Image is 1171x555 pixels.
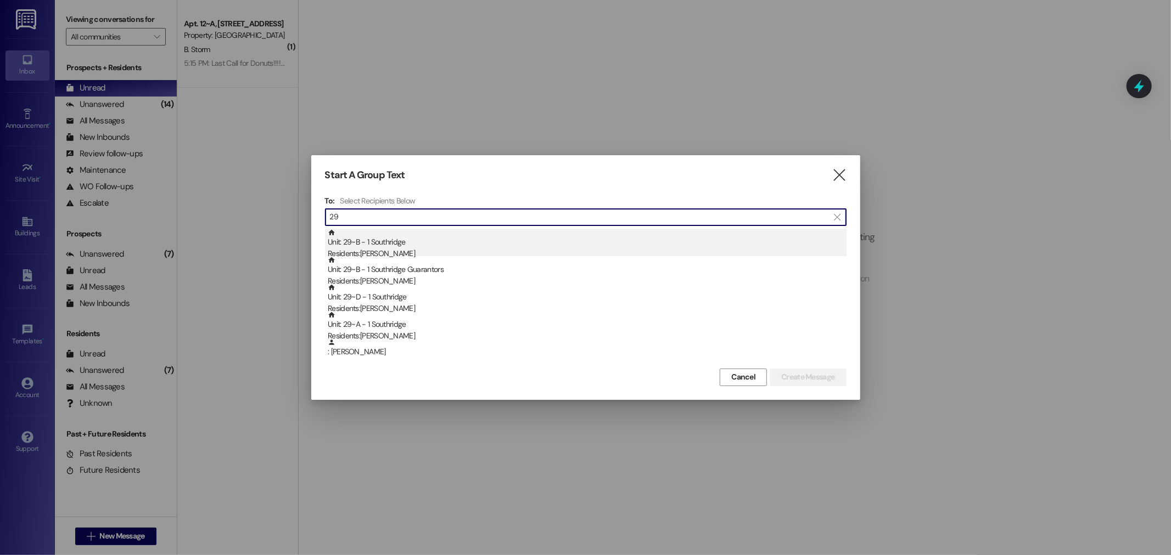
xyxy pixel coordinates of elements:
h3: Start A Group Text [325,169,405,182]
h4: Select Recipients Below [340,196,415,206]
div: Unit: 29~D - 1 SouthridgeResidents:[PERSON_NAME] [325,284,847,311]
div: Residents: [PERSON_NAME] [328,275,847,287]
div: Unit: 29~A - 1 SouthridgeResidents:[PERSON_NAME] [325,311,847,338]
span: Create Message [781,371,834,383]
button: Create Message [770,369,846,386]
input: Search for any contact or apartment [330,209,828,225]
span: Cancel [731,371,755,383]
i:  [832,169,847,181]
button: Clear text [828,209,846,225]
h3: To: [325,196,335,206]
div: Unit: 29~B - 1 Southridge [328,229,847,260]
button: Cancel [720,369,767,386]
div: : [PERSON_NAME] [325,338,847,366]
div: Unit: 29~A - 1 Southridge [328,311,847,342]
div: : [PERSON_NAME] [328,338,847,358]
div: Residents: [PERSON_NAME] [328,330,847,342]
div: Unit: 29~D - 1 Southridge [328,284,847,315]
div: Residents: [PERSON_NAME] [328,303,847,314]
div: Residents: [PERSON_NAME] [328,248,847,259]
i:  [834,213,840,222]
div: Unit: 29~B - 1 SouthridgeResidents:[PERSON_NAME] [325,229,847,256]
div: Unit: 29~B - 1 Southridge GuarantorsResidents:[PERSON_NAME] [325,256,847,284]
div: Unit: 29~B - 1 Southridge Guarantors [328,256,847,287]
